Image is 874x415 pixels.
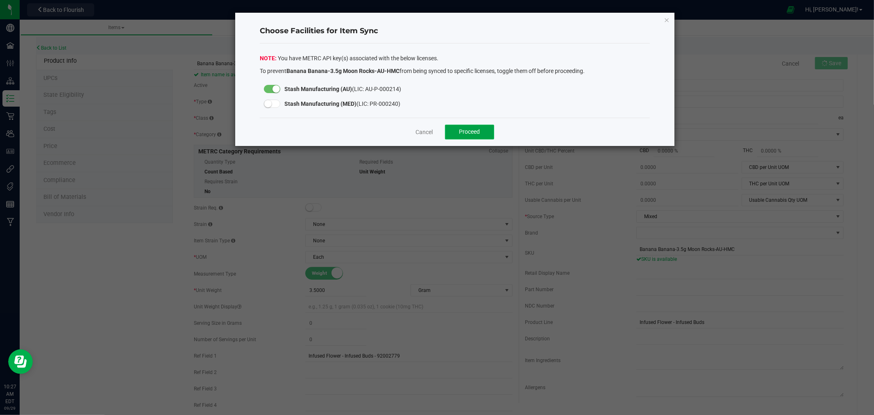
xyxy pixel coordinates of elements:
[445,125,494,139] button: Proceed
[459,128,480,135] span: Proceed
[284,86,352,92] strong: Stash Manufacturing (AU)
[260,67,650,75] p: To prevent from being synced to specific licenses, toggle them off before proceeding.
[286,68,400,74] strong: Banana Banana-3.5g Moon Rocks-AU-HMC
[8,349,33,374] iframe: Resource center
[664,15,670,25] button: Close modal
[284,100,400,107] span: (LIC: PR-000240)
[415,128,433,136] a: Cancel
[284,86,401,92] span: (LIC: AU-P-000214)
[260,54,650,78] div: You have METRC API key(s) associated with the below licenses.
[284,100,356,107] strong: Stash Manufacturing (MED)
[260,26,650,36] h4: Choose Facilities for Item Sync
